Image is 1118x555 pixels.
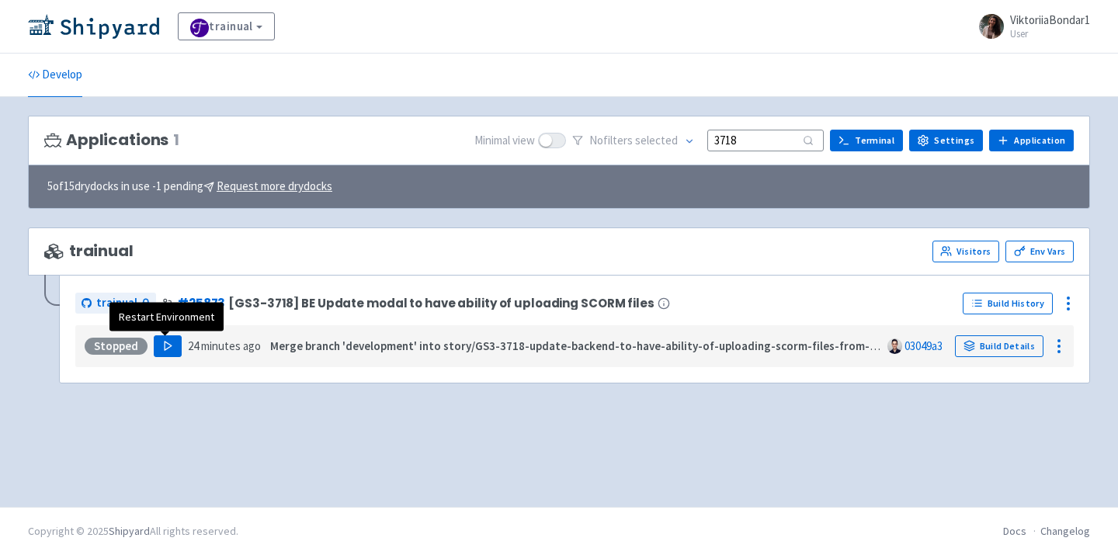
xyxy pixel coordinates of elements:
button: Play [154,335,182,357]
time: 24 minutes ago [188,338,261,353]
span: 1 [173,131,179,149]
span: trainual [44,242,134,260]
div: Copyright © 2025 All rights reserved. [28,523,238,539]
a: Docs [1003,524,1026,538]
a: Build Details [955,335,1043,357]
input: Search... [707,130,824,151]
a: Develop [28,54,82,97]
span: trainual [96,294,137,312]
div: Stopped [85,338,148,355]
a: Visitors [932,241,999,262]
h3: Applications [44,131,179,149]
a: Shipyard [109,524,150,538]
a: Build History [963,293,1053,314]
a: trainual [178,12,275,40]
span: ViktoriiaBondar1 [1010,12,1090,27]
a: Terminal [830,130,903,151]
span: 5 of 15 drydocks in use - 1 pending [47,178,332,196]
img: Shipyard logo [28,14,159,39]
a: Application [989,130,1074,151]
a: 03049a3 [904,338,943,353]
a: ViktoriiaBondar1 User [970,14,1090,39]
span: No filter s [589,132,678,150]
a: trainual [75,293,156,314]
a: #25873 [177,295,225,311]
span: selected [635,133,678,147]
u: Request more drydocks [217,179,332,193]
a: Env Vars [1005,241,1074,262]
a: Settings [909,130,983,151]
a: Changelog [1040,524,1090,538]
small: User [1010,29,1090,39]
span: [GS3-3718] BE Update modal to have ability of uploading SCORM files [228,297,654,310]
strong: Merge branch 'development' into story/GS3-3718-update-backend-to-have-ability-of-uploading-scorm-... [270,338,970,353]
span: Minimal view [474,132,535,150]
